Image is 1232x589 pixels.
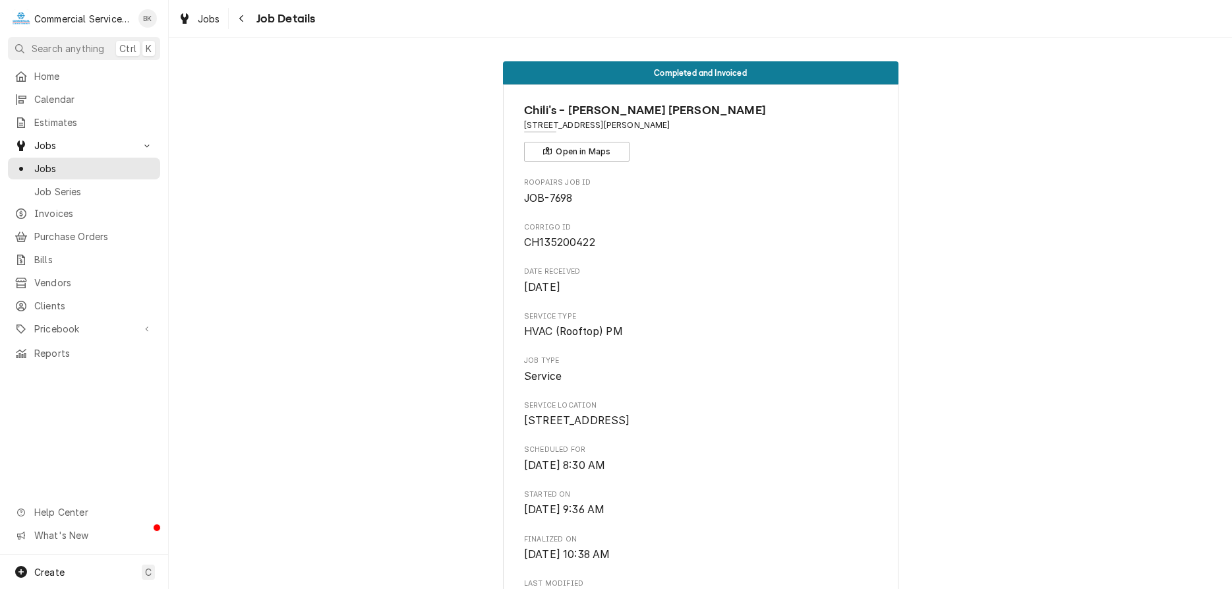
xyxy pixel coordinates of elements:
[8,249,160,270] a: Bills
[524,177,877,188] span: Roopairs Job ID
[34,276,154,290] span: Vendors
[32,42,104,55] span: Search anything
[524,400,877,429] div: Service Location
[138,9,157,28] div: BK
[524,414,630,427] span: [STREET_ADDRESS]
[8,226,160,247] a: Purchase Orders
[34,567,65,578] span: Create
[524,119,877,131] span: Address
[34,230,154,243] span: Purchase Orders
[524,578,877,589] span: Last Modified
[173,8,225,30] a: Jobs
[524,311,877,340] div: Service Type
[34,346,154,360] span: Reports
[34,12,131,26] div: Commercial Service Co.
[524,534,877,563] div: Finalized On
[34,206,154,220] span: Invoices
[524,102,877,119] span: Name
[8,135,160,156] a: Go to Jobs
[524,142,630,162] button: Open in Maps
[34,299,154,313] span: Clients
[34,185,154,199] span: Job Series
[8,342,160,364] a: Reports
[8,181,160,202] a: Job Series
[524,235,877,251] span: Corrigo ID
[34,162,154,175] span: Jobs
[524,266,877,277] span: Date Received
[524,280,877,295] span: Date Received
[8,37,160,60] button: Search anythingCtrlK
[524,489,877,500] span: Started On
[198,12,220,26] span: Jobs
[8,88,160,110] a: Calendar
[34,69,154,83] span: Home
[524,266,877,295] div: Date Received
[524,311,877,322] span: Service Type
[12,9,30,28] div: Commercial Service Co.'s Avatar
[524,445,877,455] span: Scheduled For
[524,281,560,294] span: [DATE]
[8,318,160,340] a: Go to Pricebook
[8,524,160,546] a: Go to What's New
[252,10,316,28] span: Job Details
[8,111,160,133] a: Estimates
[524,534,877,545] span: Finalized On
[138,9,157,28] div: Brian Key's Avatar
[524,102,877,162] div: Client Information
[524,324,877,340] span: Service Type
[524,413,877,429] span: Service Location
[524,236,595,249] span: CH135200422
[524,325,623,338] span: HVAC (Rooftop) PM
[503,61,898,84] div: Status
[34,505,152,519] span: Help Center
[8,202,160,224] a: Invoices
[524,356,877,366] span: Job Type
[524,489,877,518] div: Started On
[146,42,152,55] span: K
[12,9,30,28] div: C
[34,253,154,266] span: Bills
[524,191,877,206] span: Roopairs Job ID
[524,458,877,474] span: Scheduled For
[524,445,877,473] div: Scheduled For
[231,8,252,29] button: Navigate back
[524,503,604,516] span: [DATE] 9:36 AM
[524,370,562,383] span: Service
[34,139,134,152] span: Jobs
[34,322,134,336] span: Pricebook
[654,69,747,77] span: Completed and Invoiced
[524,356,877,384] div: Job Type
[8,158,160,179] a: Jobs
[8,272,160,294] a: Vendors
[8,295,160,317] a: Clients
[8,65,160,87] a: Home
[524,192,572,204] span: JOB-7698
[524,400,877,411] span: Service Location
[34,92,154,106] span: Calendar
[524,459,605,472] span: [DATE] 8:30 AM
[524,369,877,385] span: Job Type
[34,115,154,129] span: Estimates
[145,565,152,579] span: C
[524,222,877,251] div: Corrigo ID
[119,42,136,55] span: Ctrl
[524,222,877,233] span: Corrigo ID
[524,177,877,206] div: Roopairs Job ID
[524,502,877,518] span: Started On
[34,528,152,542] span: What's New
[524,548,610,561] span: [DATE] 10:38 AM
[8,501,160,523] a: Go to Help Center
[524,547,877,563] span: Finalized On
